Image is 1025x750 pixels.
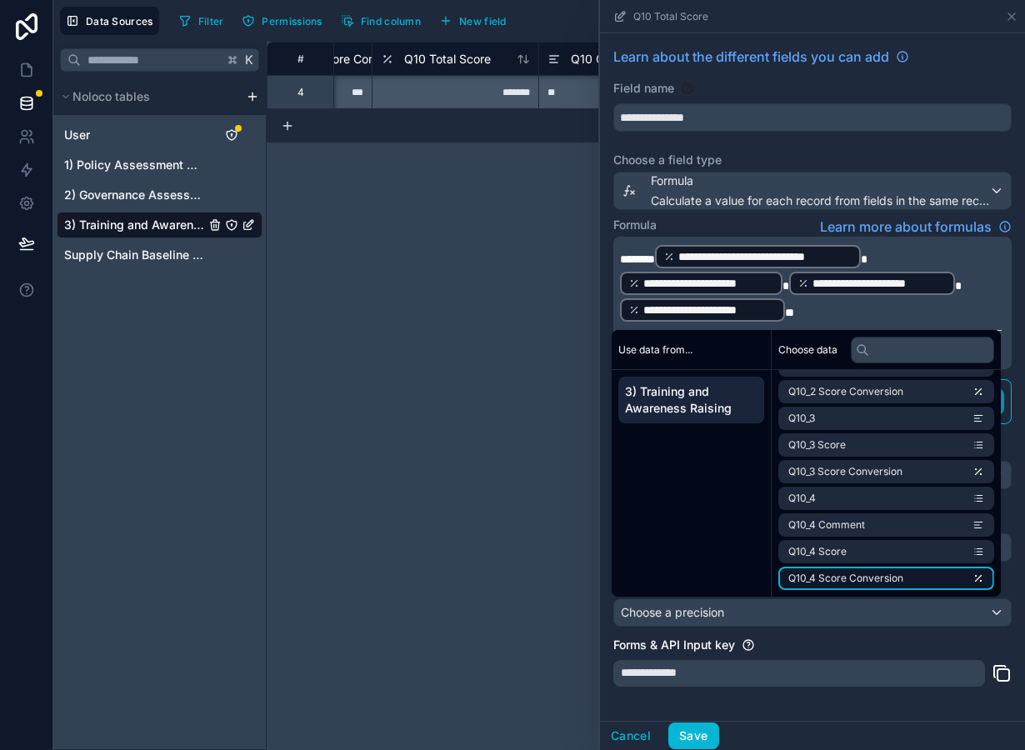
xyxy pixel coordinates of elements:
span: K [243,54,255,66]
label: Choose a field type [613,152,1012,168]
span: Learn about the different fields you can add [613,47,889,67]
a: Learn more about formulas [820,217,1012,237]
span: Learn more about formulas [820,217,992,237]
span: Noloco tables [72,88,150,105]
label: Forms & API Input key [613,637,735,653]
span: Permissions [262,15,322,27]
div: 1) Policy Assessment Questions [57,152,262,178]
button: FormulaCalculate a value for each record from fields in the same record [613,172,1012,210]
button: New field [433,8,512,33]
a: 1) Policy Assessment Questions [64,157,205,173]
button: Filter [172,8,230,33]
div: 2) Governance Assessment [57,182,262,208]
span: Q10 Color [571,51,624,67]
button: Save [668,722,718,749]
a: Learn about the different fields you can add [613,47,909,67]
span: Use data from... [618,343,692,357]
button: Choose a precision [613,598,1012,627]
a: User [64,127,205,143]
a: Permissions [236,8,334,33]
span: User [64,127,90,143]
button: Cancel [600,722,662,749]
span: 3) Training and Awareness Raising [625,383,757,417]
div: User [57,122,262,148]
span: Find column [361,15,421,27]
button: Data Sources [60,7,159,35]
a: 2) Governance Assessment [64,187,205,203]
div: 3) Training and Awareness Raising [57,212,262,238]
label: Field name [613,80,674,97]
span: New field [459,15,507,27]
span: Choose a precision [621,605,724,619]
div: 4 [297,86,304,99]
span: Formula [651,172,989,189]
div: scrollable content [53,78,266,276]
button: Noloco tables [57,85,239,108]
span: Choose data [778,343,837,357]
button: Find column [335,8,427,33]
span: Filter [198,15,224,27]
span: Q10 Total Score [404,51,491,67]
a: 3) Training and Awareness Raising [64,217,205,233]
span: Data Sources [86,15,153,27]
label: Formula [613,217,657,233]
span: Calculate a value for each record from fields in the same record [651,192,989,209]
div: Supply Chain Baseline Assessment [57,242,262,268]
button: Permissions [236,8,327,33]
div: # [280,52,321,65]
a: Supply Chain Baseline Assessment [64,247,205,263]
div: scrollable content [612,370,771,430]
